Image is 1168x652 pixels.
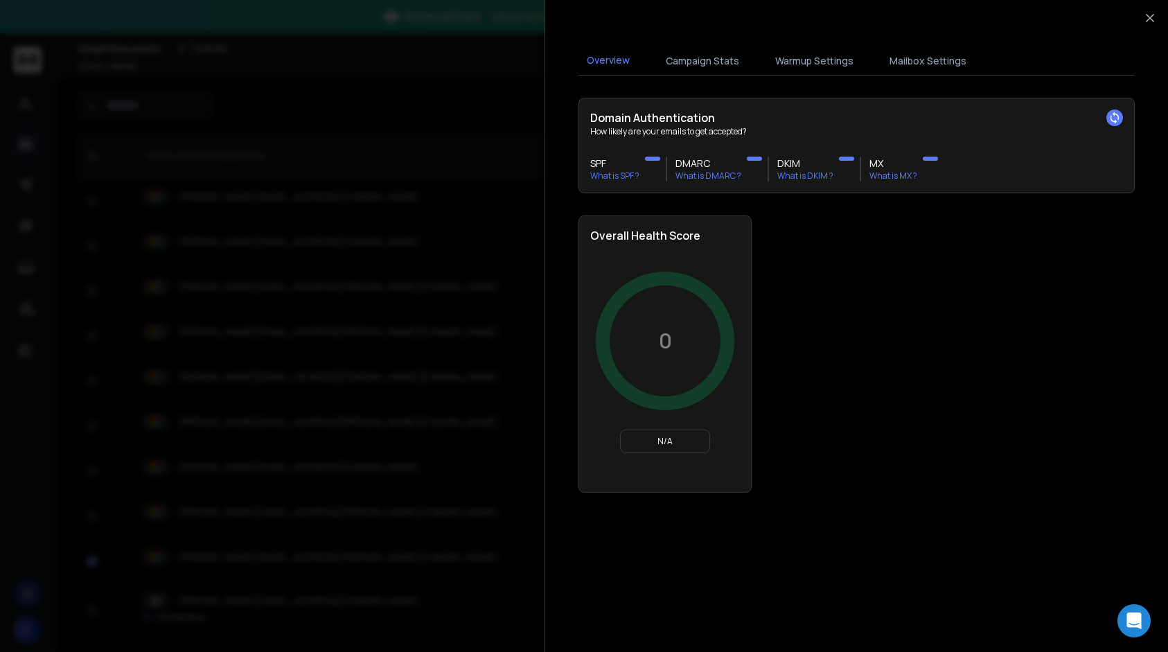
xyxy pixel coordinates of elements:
p: What is DKIM ? [777,170,833,182]
p: What is SPF ? [590,170,639,182]
button: Campaign Stats [657,46,747,76]
p: N/A [626,436,704,447]
button: Mailbox Settings [881,46,975,76]
h3: MX [869,157,917,170]
div: Open Intercom Messenger [1117,604,1151,637]
p: 0 [659,328,672,353]
button: Warmup Settings [767,46,862,76]
h2: Overall Health Score [590,227,740,244]
h2: Domain Authentication [590,109,1123,126]
h3: DKIM [777,157,833,170]
h3: SPF [590,157,639,170]
p: How likely are your emails to get accepted? [590,126,1123,137]
p: What is DMARC ? [675,170,741,182]
p: What is MX ? [869,170,917,182]
h3: DMARC [675,157,741,170]
button: Overview [578,45,638,77]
